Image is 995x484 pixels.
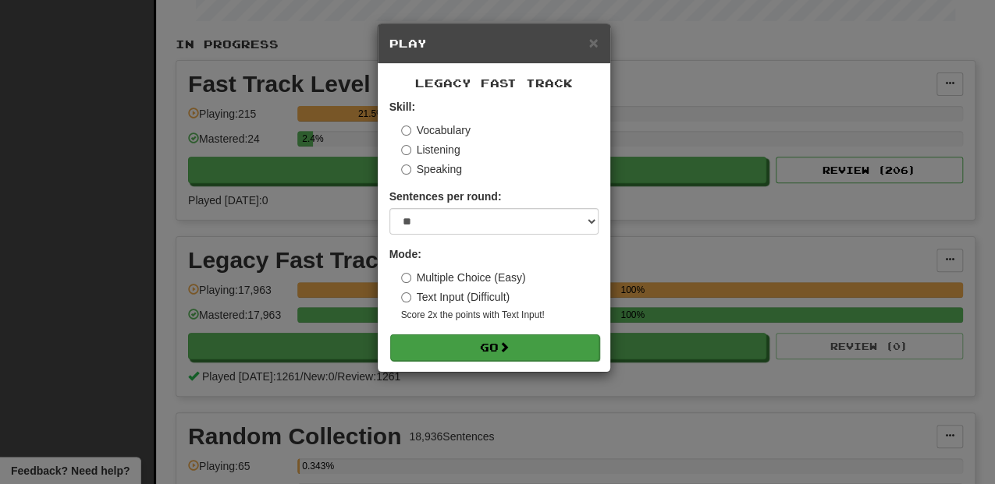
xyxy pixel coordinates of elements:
[401,270,526,285] label: Multiple Choice (Easy)
[389,36,599,51] h5: Play
[401,289,510,305] label: Text Input (Difficult)
[389,189,502,204] label: Sentences per round:
[401,292,411,302] input: Text Input (Difficult)
[401,273,411,283] input: Multiple Choice (Easy)
[415,76,573,90] span: Legacy Fast Track
[588,34,598,51] button: Close
[401,161,462,177] label: Speaking
[390,334,599,361] button: Go
[401,125,411,136] input: Vocabulary
[401,122,471,138] label: Vocabulary
[401,142,460,157] label: Listening
[401,309,599,322] small: Score 2x the points with Text Input !
[389,248,421,260] strong: Mode:
[401,164,411,175] input: Speaking
[588,34,598,51] span: ×
[401,145,411,155] input: Listening
[389,101,415,113] strong: Skill:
